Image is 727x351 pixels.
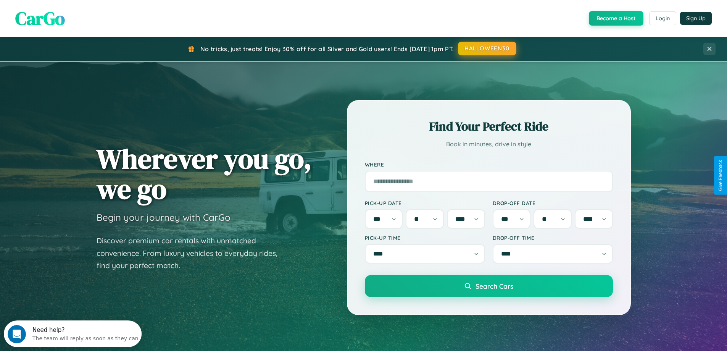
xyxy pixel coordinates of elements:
[589,11,643,26] button: Become a Host
[365,139,613,150] p: Book in minutes, drive in style
[97,144,312,204] h1: Wherever you go, we go
[4,320,142,347] iframe: Intercom live chat discovery launcher
[97,235,287,272] p: Discover premium car rentals with unmatched convenience. From luxury vehicles to everyday rides, ...
[365,275,613,297] button: Search Cars
[200,45,454,53] span: No tricks, just treats! Enjoy 30% off for all Silver and Gold users! Ends [DATE] 1pm PT.
[476,282,513,290] span: Search Cars
[680,12,712,25] button: Sign Up
[29,13,135,21] div: The team will reply as soon as they can
[365,161,613,168] label: Where
[493,200,613,206] label: Drop-off Date
[29,6,135,13] div: Need help?
[649,11,676,25] button: Login
[15,6,65,31] span: CarGo
[718,160,723,191] div: Give Feedback
[97,212,231,223] h3: Begin your journey with CarGo
[458,42,516,55] button: HALLOWEEN30
[365,118,613,135] h2: Find Your Perfect Ride
[365,235,485,241] label: Pick-up Time
[493,235,613,241] label: Drop-off Time
[8,325,26,343] iframe: Intercom live chat
[365,200,485,206] label: Pick-up Date
[3,3,142,24] div: Open Intercom Messenger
